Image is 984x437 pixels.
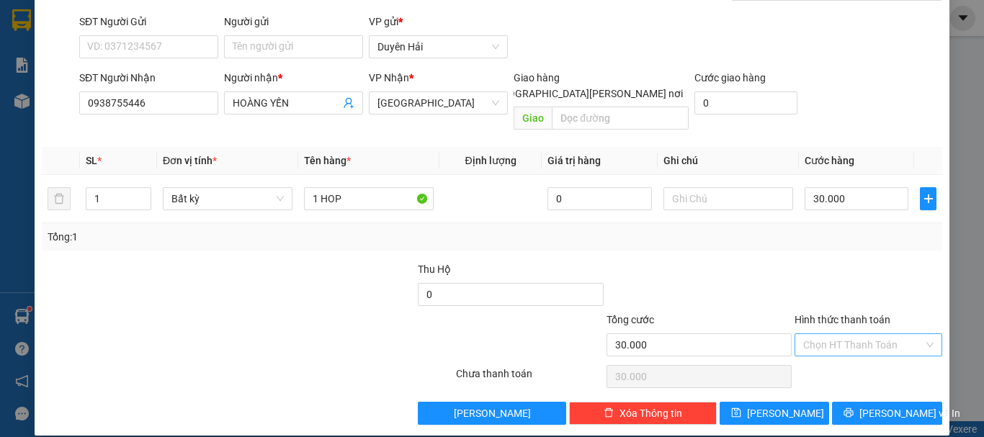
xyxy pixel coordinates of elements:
div: SĐT Người Nhận [79,70,218,86]
span: Xóa Thông tin [620,405,682,421]
span: plus [921,193,936,204]
span: Giá trị hàng [547,155,601,166]
div: Chưa thanh toán [455,366,605,391]
span: Duyên Hải [377,36,499,58]
span: Tổng cước [607,314,654,325]
span: Cước hàng [805,155,854,166]
label: Cước giao hàng [694,72,766,84]
span: Giao [514,107,552,130]
input: 0 [547,187,651,210]
div: VP gửi [369,14,508,30]
span: Tên hàng [304,155,351,166]
input: Ghi Chú [663,187,793,210]
th: Ghi chú [658,147,799,175]
span: Thu Hộ [418,263,451,275]
input: Dọc đường [552,107,689,130]
span: printer [844,407,854,419]
input: VD: Bàn, Ghế [304,187,434,210]
button: deleteXóa Thông tin [569,402,717,425]
div: SĐT Người Gửi [79,14,218,30]
span: Đơn vị tính [163,155,217,166]
input: Cước giao hàng [694,91,797,114]
div: Người gửi [224,14,363,30]
span: user-add [343,97,354,109]
button: delete [48,187,71,210]
div: Người nhận [224,70,363,86]
span: save [731,407,741,419]
span: SL [86,155,97,166]
button: plus [920,187,936,210]
label: Hình thức thanh toán [795,314,890,325]
span: [PERSON_NAME] [454,405,531,421]
span: [GEOGRAPHIC_DATA][PERSON_NAME] nơi [486,86,689,102]
span: Giao hàng [514,72,560,84]
button: [PERSON_NAME] [418,402,565,425]
span: Bất kỳ [171,188,284,210]
span: Định lượng [465,155,516,166]
div: Tổng: 1 [48,229,381,245]
button: save[PERSON_NAME] [720,402,830,425]
span: delete [604,407,614,419]
span: [PERSON_NAME] [747,405,824,421]
span: Sài Gòn [377,92,499,114]
span: [PERSON_NAME] và In [859,405,960,421]
span: VP Nhận [369,72,409,84]
button: printer[PERSON_NAME] và In [832,402,942,425]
